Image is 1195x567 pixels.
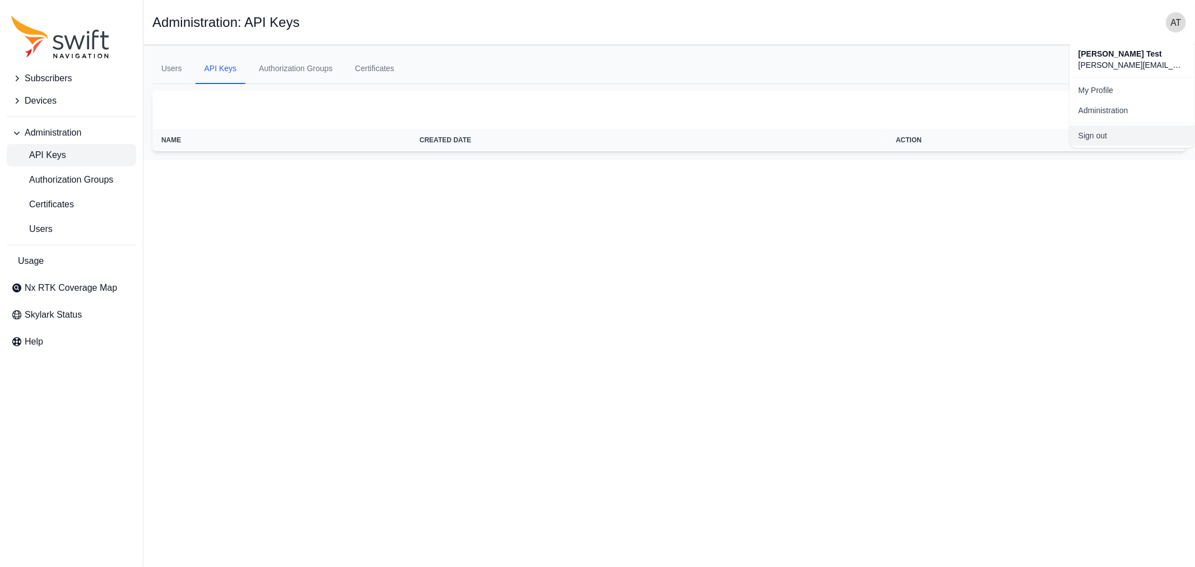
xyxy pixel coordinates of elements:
[1070,80,1195,100] a: My Profile
[1078,59,1186,71] span: [PERSON_NAME][EMAIL_ADDRESS][DOMAIN_NAME]
[1078,48,1186,59] span: [PERSON_NAME] Test
[1070,100,1195,120] a: Administration
[1070,126,1195,146] a: Sign out
[1166,12,1186,32] img: user photo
